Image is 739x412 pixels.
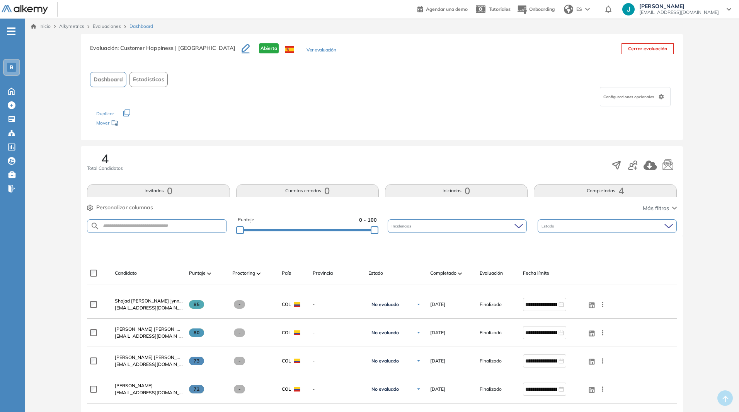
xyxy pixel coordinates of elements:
span: : Customer Happiness | [GEOGRAPHIC_DATA] [117,44,235,51]
span: Incidencias [392,223,413,229]
span: 4 [101,152,109,165]
img: Ícono de flecha [416,387,421,391]
a: Shojad [PERSON_NAME] Jynney [PERSON_NAME] [115,297,183,304]
span: Estadísticas [133,75,164,84]
span: [EMAIL_ADDRESS][DOMAIN_NAME] [115,389,183,396]
span: - [234,328,245,337]
button: Estadísticas [129,72,168,87]
button: Iniciadas0 [385,184,528,197]
span: [PERSON_NAME] [PERSON_NAME] [PERSON_NAME] [115,326,231,332]
span: [DATE] [430,357,445,364]
span: ES [576,6,582,13]
span: No evaluado [371,330,399,336]
span: - [234,357,245,365]
img: Ícono de flecha [416,302,421,307]
span: COL [282,357,291,364]
span: Duplicar [96,111,114,116]
span: Evaluación [480,270,503,277]
img: COL [294,387,300,391]
span: Personalizar columnas [96,203,153,212]
span: - [313,357,362,364]
span: Alkymetrics [59,23,84,29]
img: SEARCH_ALT [90,221,100,231]
span: Completado [430,270,456,277]
span: Onboarding [529,6,555,12]
span: COL [282,301,291,308]
span: - [313,386,362,393]
span: [PERSON_NAME] [PERSON_NAME] [115,354,192,360]
span: No evaluado [371,358,399,364]
span: Puntaje [238,216,254,224]
button: Más filtros [643,204,677,212]
span: Shojad [PERSON_NAME] Jynney [PERSON_NAME] [115,298,223,304]
span: - [234,385,245,393]
span: Tutoriales [489,6,511,12]
button: Dashboard [90,72,126,87]
span: Dashboard [94,75,123,84]
a: Inicio [31,23,51,30]
span: Fecha límite [523,270,549,277]
span: Finalizado [480,386,502,393]
h3: Evaluación [90,43,242,60]
iframe: Chat Widget [700,375,739,412]
div: Estado [538,219,677,233]
span: Finalizado [480,357,502,364]
img: arrow [585,8,590,11]
div: Widget de chat [700,375,739,412]
a: [PERSON_NAME] [PERSON_NAME] [PERSON_NAME] [115,326,183,333]
span: Configuraciones opcionales [603,94,656,100]
a: Agendar una demo [417,4,468,13]
a: [PERSON_NAME] [PERSON_NAME] [115,354,183,361]
button: Cerrar evaluación [622,43,674,54]
span: [EMAIL_ADDRESS][DOMAIN_NAME] [639,9,719,15]
button: Invitados0 [87,184,230,197]
span: Agendar una demo [426,6,468,12]
span: Estado [368,270,383,277]
span: - [234,300,245,309]
span: [DATE] [430,329,445,336]
img: [missing "en.ARROW_ALT" translation] [458,272,462,275]
span: Abierta [259,43,279,53]
span: Proctoring [232,270,255,277]
button: Personalizar columnas [87,203,153,212]
span: 80 [189,328,204,337]
a: [PERSON_NAME] [115,382,183,389]
span: 72 [189,385,204,393]
span: Total Candidatos [87,165,123,172]
span: B [10,64,14,70]
span: Finalizado [480,301,502,308]
img: COL [294,359,300,363]
div: Incidencias [388,219,527,233]
span: 85 [189,300,204,309]
span: - [313,329,362,336]
span: COL [282,386,291,393]
span: 73 [189,357,204,365]
img: Ícono de flecha [416,330,421,335]
span: [EMAIL_ADDRESS][DOMAIN_NAME] [115,333,183,340]
i: - [7,31,15,32]
img: [missing "en.ARROW_ALT" translation] [207,272,211,275]
span: País [282,270,291,277]
button: Cuentas creadas0 [236,184,379,197]
span: [EMAIL_ADDRESS][DOMAIN_NAME] [115,361,183,368]
span: No evaluado [371,301,399,308]
img: Logo [2,5,48,15]
img: world [564,5,573,14]
span: [EMAIL_ADDRESS][DOMAIN_NAME] [115,304,183,311]
span: No evaluado [371,386,399,392]
span: [PERSON_NAME] [115,383,153,388]
img: COL [294,330,300,335]
span: Provincia [313,270,333,277]
span: Dashboard [129,23,153,30]
span: Más filtros [643,204,669,212]
span: [DATE] [430,386,445,393]
span: [PERSON_NAME] [639,3,719,9]
span: 0 - 100 [359,216,377,224]
img: Ícono de flecha [416,359,421,363]
img: ESP [285,46,294,53]
span: Candidato [115,270,137,277]
a: Evaluaciones [93,23,121,29]
img: COL [294,302,300,307]
div: Configuraciones opcionales [600,87,671,106]
button: Completadas4 [534,184,676,197]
